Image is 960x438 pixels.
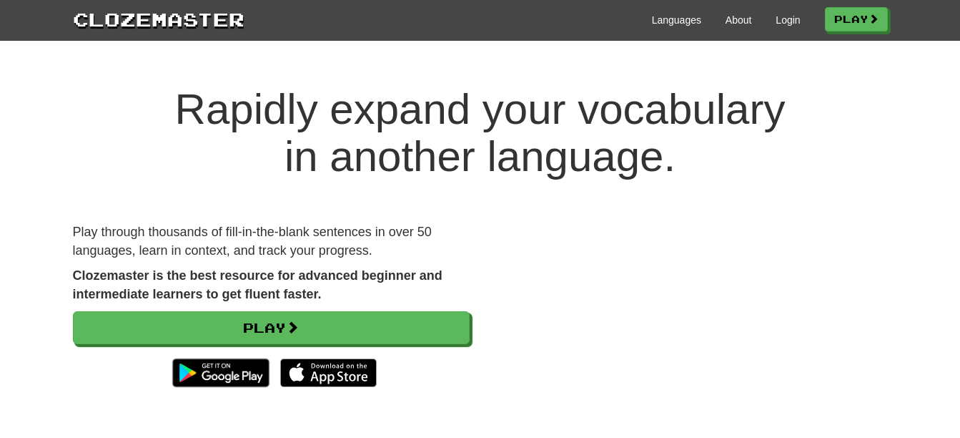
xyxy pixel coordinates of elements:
[726,13,752,27] a: About
[73,223,470,260] p: Play through thousands of fill-in-the-blank sentences in over 50 languages, learn in context, and...
[73,268,442,301] strong: Clozemaster is the best resource for advanced beginner and intermediate learners to get fluent fa...
[652,13,701,27] a: Languages
[825,7,888,31] a: Play
[280,359,377,387] img: Download_on_the_App_Store_Badge_US-UK_135x40-25178aeef6eb6b83b96f5f2d004eda3bffbb37122de64afbaef7...
[73,311,470,344] a: Play
[165,351,276,394] img: Get it on Google Play
[776,13,800,27] a: Login
[73,6,244,32] a: Clozemaster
